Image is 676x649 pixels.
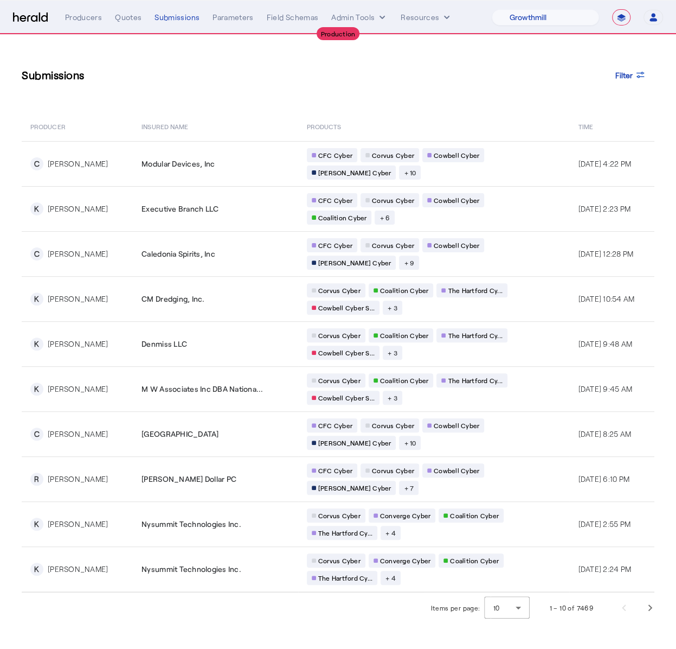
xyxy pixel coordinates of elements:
span: Corvus Cyber [318,556,360,565]
span: Cowbell Cyber [434,196,479,205]
span: Coalition Cyber [450,556,499,565]
span: M W Associates Inc DBA Nationa... [141,384,263,395]
span: PRODUCER [30,120,66,131]
div: K [30,518,43,531]
div: Production [317,27,360,40]
div: [PERSON_NAME] [48,294,108,304]
div: Parameters [213,12,254,23]
span: Coalition Cyber [380,376,429,385]
div: [PERSON_NAME] [48,474,108,485]
button: internal dropdown menu [331,12,388,23]
span: [PERSON_NAME] Dollar PC [141,474,236,485]
span: + 9 [404,258,414,267]
div: [PERSON_NAME] [48,339,108,349]
span: Coalition Cyber [380,331,429,340]
div: Producers [65,12,102,23]
span: 10 [493,604,499,612]
span: [DATE] 2:23 PM [578,204,630,213]
span: [PERSON_NAME] Cyber [318,483,391,492]
span: Filter [615,69,633,81]
span: Corvus Cyber [372,196,414,205]
span: Nysummit Technologies Inc. [141,564,241,575]
span: Cowbell Cyber [434,151,479,160]
div: K [30,202,43,215]
span: [DATE] 10:54 AM [578,294,634,303]
div: [PERSON_NAME] [48,429,108,440]
span: [DATE] 2:55 PM [578,519,630,529]
span: Executive Branch LLC [141,203,218,214]
span: + 10 [404,438,416,447]
span: [PERSON_NAME] Cyber [318,258,391,267]
span: Coalition Cyber [450,511,499,520]
span: PRODUCTS [307,120,342,131]
span: + 3 [388,393,397,402]
span: The Hartford Cy... [448,331,503,340]
span: Cowbell Cyber [434,241,479,250]
span: Nysummit Technologies Inc. [141,519,241,530]
span: Coalition Cyber [380,286,429,295]
span: CFC Cyber [318,466,352,475]
button: Next page [637,595,663,621]
span: The Hartford Cy... [318,529,373,537]
span: CM Dredging, Inc. [141,294,204,304]
div: [PERSON_NAME] [48,519,108,530]
span: CFC Cyber [318,421,352,430]
div: [PERSON_NAME] [48,158,108,169]
div: [PERSON_NAME] [48,249,108,259]
span: Corvus Cyber [372,241,414,250]
span: The Hartford Cy... [318,574,373,582]
div: Field Schemas [267,12,319,23]
span: The Hartford Cy... [448,286,503,295]
button: Resources dropdown menu [401,12,452,23]
span: + 3 [388,303,397,312]
div: Quotes [115,12,141,23]
span: Cowbell Cyber [434,466,479,475]
div: K [30,292,43,306]
span: + 4 [385,529,396,537]
span: [PERSON_NAME] Cyber [318,438,391,447]
span: Corvus Cyber [318,286,360,295]
div: [PERSON_NAME] [48,384,108,395]
span: Time [578,120,593,131]
span: [DATE] 6:10 PM [578,474,629,483]
div: C [30,428,43,441]
span: [DATE] 8:25 AM [578,429,631,438]
div: C [30,247,43,260]
img: Herald Logo [13,12,48,23]
span: Coalition Cyber [318,213,367,222]
span: Corvus Cyber [372,421,414,430]
div: R [30,473,43,486]
span: [DATE] 9:48 AM [578,339,632,348]
span: [DATE] 2:24 PM [578,564,631,574]
div: [PERSON_NAME] [48,564,108,575]
h3: Submissions [22,67,85,82]
span: [DATE] 9:45 AM [578,384,632,393]
span: + 4 [385,574,396,582]
span: + 7 [404,483,414,492]
div: C [30,157,43,170]
span: Cowbell Cyber [434,421,479,430]
span: Denmiss LLC [141,339,187,349]
span: Corvus Cyber [372,466,414,475]
div: 1 – 10 of 7469 [549,602,594,613]
div: K [30,338,43,351]
span: Caledonia Spirits, Inc [141,249,215,259]
span: + 6 [379,213,390,222]
span: Corvus Cyber [318,511,360,520]
span: + 3 [388,348,397,357]
span: CFC Cyber [318,241,352,250]
span: Corvus Cyber [372,151,414,160]
span: [PERSON_NAME] Cyber [318,168,391,177]
span: CFC Cyber [318,151,352,160]
button: Filter [607,65,654,85]
div: [PERSON_NAME] [48,203,108,214]
span: CFC Cyber [318,196,352,205]
span: [GEOGRAPHIC_DATA] [141,429,218,440]
span: Cowbell Cyber S... [318,393,375,402]
span: + 10 [404,168,416,177]
table: Table view of all submissions by your platform [22,111,654,593]
span: Converge Cyber [380,511,431,520]
span: Insured Name [141,120,188,131]
span: Cowbell Cyber S... [318,348,375,357]
span: Modular Devices, Inc [141,158,215,169]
